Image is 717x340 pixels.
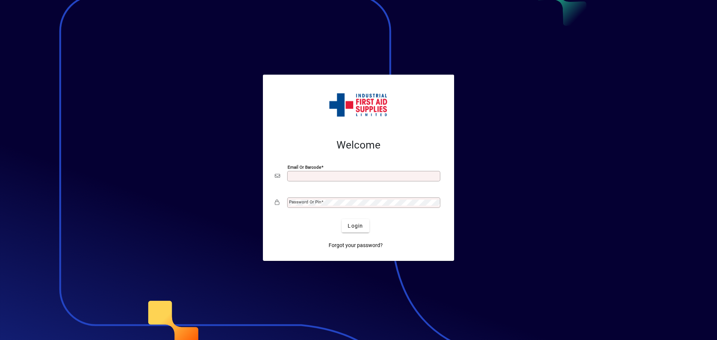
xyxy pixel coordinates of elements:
h2: Welcome [275,139,442,152]
a: Forgot your password? [326,238,386,252]
button: Login [342,219,369,233]
span: Login [348,222,363,230]
mat-label: Password or Pin [289,199,321,205]
span: Forgot your password? [329,241,383,249]
mat-label: Email or Barcode [288,165,321,170]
